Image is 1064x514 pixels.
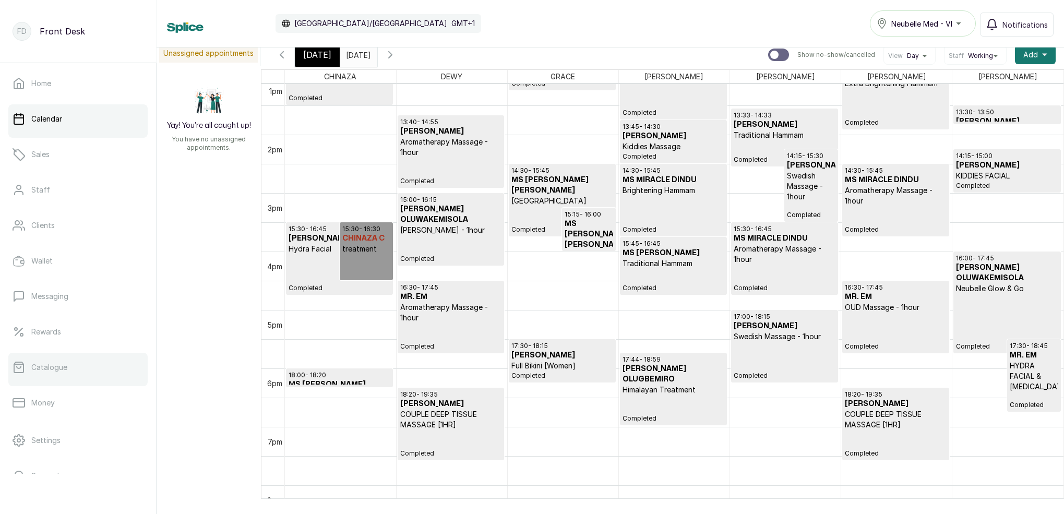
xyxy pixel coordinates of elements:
p: Completed [734,342,835,380]
p: Messaging [31,291,68,302]
a: Catalogue [8,353,148,382]
p: Clients [31,220,55,231]
p: 17:30 - 18:15 [511,342,613,350]
p: Calendar [31,114,62,124]
p: 15:30 - 16:30 [342,225,391,233]
a: Clients [8,211,148,240]
p: Completed [734,265,835,292]
div: 3pm [266,202,284,213]
p: Completed [845,430,947,458]
p: Kiddies Massage [623,141,724,152]
h3: [PERSON_NAME] [289,233,390,244]
span: [PERSON_NAME] [642,70,706,83]
p: Rewards [31,327,61,337]
p: Completed [511,371,613,380]
p: 13:33 - 14:33 [734,111,835,119]
p: Completed [956,181,1058,190]
p: 15:30 - 16:45 [289,225,390,233]
p: Show no-show/cancelled [797,51,875,59]
span: View [888,52,903,60]
p: Home [31,78,51,89]
p: Completed [400,323,502,351]
p: 14:30 - 15:45 [845,166,947,175]
p: Wallet [31,256,53,266]
p: 14:15 - 15:30 [787,152,835,160]
a: Settings [8,426,148,455]
span: Notifications [1002,19,1048,30]
p: 16:30 - 17:45 [845,283,947,292]
h3: MS MIRACLE DINDU [845,175,947,185]
span: [PERSON_NAME] [865,70,928,83]
p: Completed [623,152,724,161]
button: Add [1015,45,1056,64]
h3: MR. EM [400,292,502,302]
h3: MS [PERSON_NAME] [289,379,390,390]
p: Swedish Massage - 1hour [787,171,835,202]
p: COUPLE DEEP TISSUE MASSAGE [1HR] [845,409,947,430]
p: 18:20 - 19:35 [845,390,947,399]
h3: [PERSON_NAME] OLUWAKEMISOLA [400,204,502,225]
p: 14:15 - 15:00 [956,152,1058,160]
div: 4pm [265,261,284,272]
p: Full Bikini [Women] [511,361,613,371]
p: Completed [400,158,502,185]
p: Neubelle Glow & Go [956,283,1058,294]
p: 14:30 - 15:45 [623,166,724,175]
span: Staff [949,52,964,60]
p: Himalayan Treatment [623,385,724,395]
span: GRACE [548,70,577,83]
p: Completed [623,196,724,234]
p: 17:44 - 18:59 [623,355,724,364]
p: 16:30 - 17:45 [400,283,502,292]
p: Completed [845,206,947,234]
p: [GEOGRAPHIC_DATA]/[GEOGRAPHIC_DATA] [294,18,447,29]
span: Add [1023,50,1038,60]
p: Completed [787,202,835,219]
p: Front Desk [40,25,85,38]
h3: MR. EM [845,292,947,302]
p: You have no unassigned appointments. [163,135,255,152]
p: Sales [31,149,50,160]
h3: [PERSON_NAME] [787,160,835,171]
p: 13:45 - 14:30 [623,123,724,131]
p: 13:30 - 13:50 [956,108,1058,116]
h2: Yay! You’re all caught up! [167,121,251,131]
p: 17:30 - 18:45 [1010,342,1058,350]
a: Calendar [8,104,148,134]
span: Neubelle Med - VI [891,18,952,29]
a: Messaging [8,282,148,311]
p: 15:30 - 16:45 [734,225,835,233]
p: COUPLE DEEP TISSUE MASSAGE [1HR] [400,409,502,430]
p: OUD Massage - 1hour [845,302,947,313]
p: 15:15 - 16:00 [565,210,613,219]
p: Completed [623,79,724,117]
p: [GEOGRAPHIC_DATA] [511,196,613,206]
a: Support [8,461,148,491]
a: Wallet [8,246,148,276]
p: Aromatherapy Massage - 1hour [734,244,835,265]
button: Notifications [980,13,1054,37]
span: DEWY [439,70,464,83]
h3: [PERSON_NAME] [511,350,613,361]
p: Completed [1010,392,1058,409]
p: 18:00 - 18:20 [289,371,390,379]
p: 17:00 - 18:15 [734,313,835,321]
h3: [PERSON_NAME] OLUWAKEMISOLA [956,262,1058,283]
p: Staff [31,185,50,195]
p: 16:00 - 17:45 [956,254,1058,262]
p: Unassigned appointments [159,44,258,63]
h3: [PERSON_NAME] OLUGBEMIRO [623,364,724,385]
h3: MS MIRACLE DINDU [734,233,835,244]
p: Completed [400,430,502,458]
p: 15:45 - 16:45 [623,240,724,248]
h3: MR. EM [1010,350,1058,361]
div: 5pm [265,319,284,330]
button: Neubelle Med - VI [870,10,976,37]
span: CHINAZA [322,70,358,83]
h3: [PERSON_NAME] [623,131,724,141]
h3: [PERSON_NAME] [400,126,502,137]
p: Swedish Massage - 1hour [734,331,835,342]
div: 6pm [265,378,284,389]
button: StaffWorking [949,52,1002,60]
p: Hydra Facial [289,244,390,254]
